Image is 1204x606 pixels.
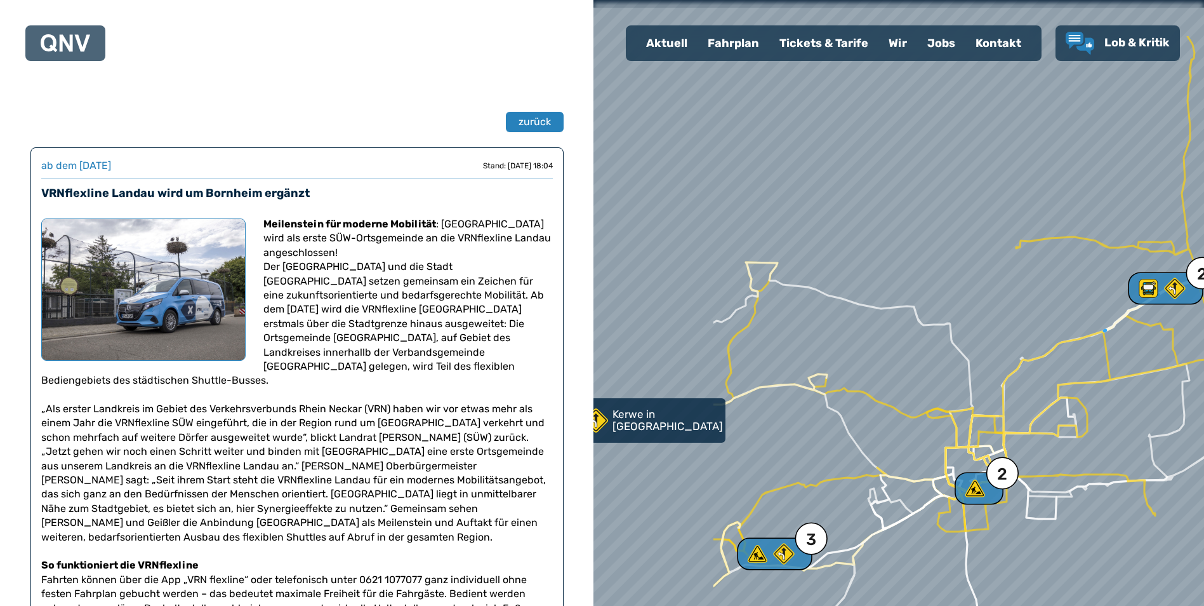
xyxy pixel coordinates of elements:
p: „Als erster Landkreis im Gebiet des Verkehrsverbunds Rhein Neckar (VRN) haben wir vor etwas mehr ... [41,388,553,544]
p: : [GEOGRAPHIC_DATA] wird als erste SÜW-Ortsgemeinde an die VRNflexline Landau angeschlossen! [41,217,553,260]
p: Kerwe in [GEOGRAPHIC_DATA] [612,408,723,432]
a: QNV Logo [41,30,90,56]
div: Stand: [DATE] 18:04 [483,161,553,171]
p: Der [GEOGRAPHIC_DATA] und die Stadt [GEOGRAPHIC_DATA] setzen gemeinsam ein Zeichen für eine zukun... [41,260,553,388]
a: Kontakt [965,27,1031,60]
button: zurück [506,112,564,132]
div: 2 [1142,278,1187,299]
div: 2 [963,478,993,499]
strong: So funktioniert die VRNflexline [41,559,199,571]
div: ab dem [DATE] [41,158,111,173]
a: Jobs [917,27,965,60]
a: Fahrplan [698,27,769,60]
a: Tickets & Tarife [769,27,878,60]
a: Aktuell [636,27,698,60]
div: 3 [751,544,797,564]
span: zurück [519,114,551,130]
h3: VRNflexline Landau wird um Bornheim ergänzt [41,184,553,202]
a: Kerwe in [GEOGRAPHIC_DATA] [581,398,725,443]
div: Kerwe in [GEOGRAPHIC_DATA] [581,398,720,443]
img: QNV Logo [41,34,90,52]
strong: Meilenstein für moderne Mobilität [263,218,436,230]
a: Lob & Kritik [1066,32,1170,55]
div: 2 [997,466,1007,483]
a: Wir [878,27,917,60]
span: Lob & Kritik [1104,36,1170,50]
div: 3 [806,532,816,548]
